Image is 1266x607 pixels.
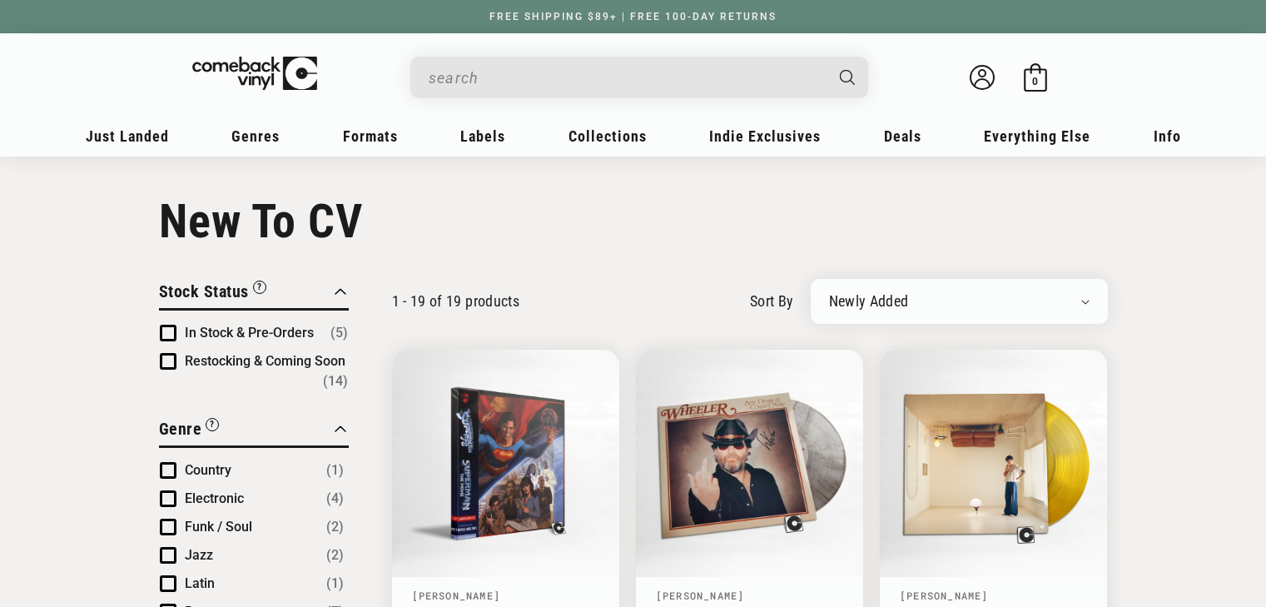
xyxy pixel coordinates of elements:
[884,127,921,145] span: Deals
[343,127,398,145] span: Formats
[323,371,348,391] span: Number of products: (14)
[429,61,823,95] input: search
[86,127,169,145] span: Just Landed
[185,325,314,341] span: In Stock & Pre-Orders
[410,57,868,98] div: Search
[330,323,348,343] span: Number of products: (5)
[185,575,215,591] span: Latin
[709,127,821,145] span: Indie Exclusives
[984,127,1090,145] span: Everything Else
[159,281,249,301] span: Stock Status
[326,460,344,480] span: Number of products: (1)
[326,545,344,565] span: Number of products: (2)
[185,353,345,369] span: Restocking & Coming Soon
[185,519,252,535] span: Funk / Soul
[159,419,202,439] span: Genre
[185,547,213,563] span: Jazz
[460,127,505,145] span: Labels
[185,462,231,478] span: Country
[900,589,989,602] a: [PERSON_NAME]
[412,589,501,602] a: [PERSON_NAME]
[656,589,745,602] a: [PERSON_NAME]
[1154,127,1181,145] span: Info
[392,292,520,310] p: 1 - 19 of 19 products
[825,57,870,98] button: Search
[326,489,344,509] span: Number of products: (4)
[185,490,244,506] span: Electronic
[1032,75,1038,87] span: 0
[159,279,266,308] button: Filter by Stock Status
[568,127,647,145] span: Collections
[159,194,1108,249] h1: New To CV
[326,517,344,537] span: Number of products: (2)
[326,574,344,594] span: Number of products: (1)
[159,416,220,445] button: Filter by Genre
[231,127,280,145] span: Genres
[473,11,793,22] a: FREE SHIPPING $89+ | FREE 100-DAY RETURNS
[750,290,794,312] label: sort by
